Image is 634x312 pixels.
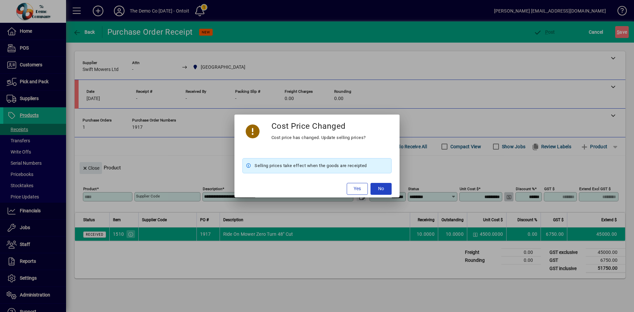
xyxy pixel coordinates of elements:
button: No [370,183,392,195]
button: Yes [347,183,368,195]
span: Selling prices take effect when the goods are receipted [255,162,367,170]
span: No [378,185,384,192]
div: Cost price has changed. Update selling prices? [271,134,366,142]
h3: Cost Price Changed [271,121,346,131]
span: Yes [354,185,361,192]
